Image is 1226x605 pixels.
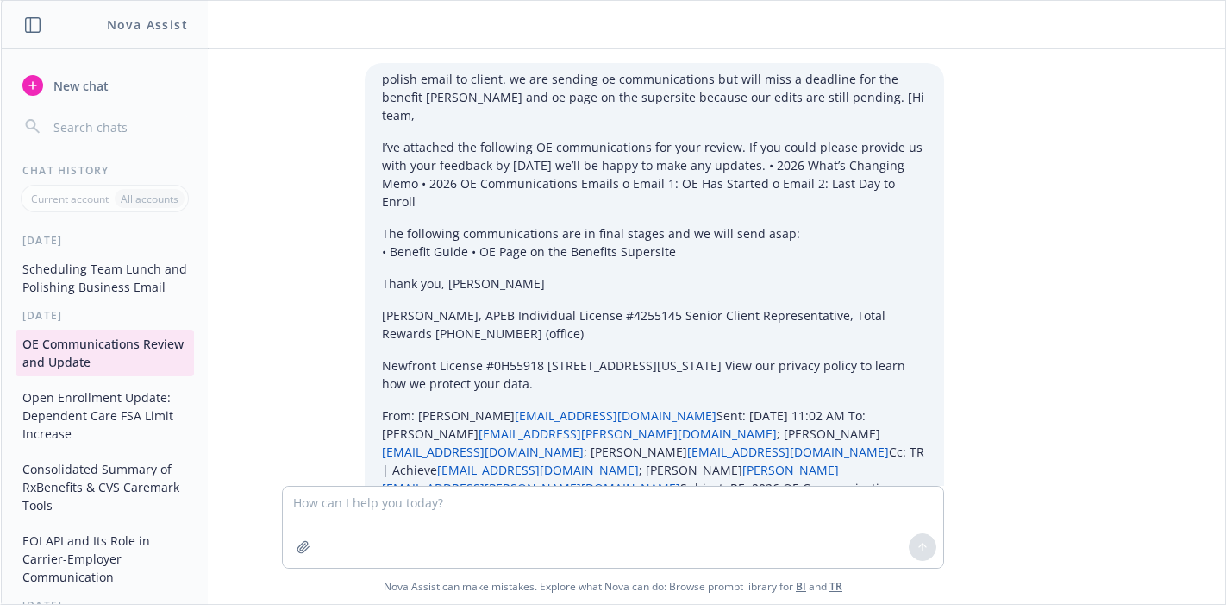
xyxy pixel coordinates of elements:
span: Nova Assist can make mistakes. Explore what Nova can do: Browse prompt library for and [8,569,1218,604]
a: [EMAIL_ADDRESS][DOMAIN_NAME] [687,444,889,460]
div: [DATE] [2,308,208,323]
a: [EMAIL_ADDRESS][PERSON_NAME][DOMAIN_NAME] [479,425,777,442]
button: New chat [16,70,194,101]
button: Consolidated Summary of RxBenefits & CVS Caremark Tools [16,455,194,520]
button: Scheduling Team Lunch and Polishing Business Email [16,255,194,301]
div: Chat History [2,163,208,178]
div: [DATE] [2,233,208,248]
h1: Nova Assist [107,16,188,34]
p: All accounts [121,192,178,206]
a: [EMAIL_ADDRESS][DOMAIN_NAME] [437,462,639,478]
p: I’ve attached the following OE communications for your review. If you could please provide us wit... [382,138,927,211]
input: Search chats [50,115,187,139]
span: New chat [50,77,109,95]
p: Newfront License #0H55918 [STREET_ADDRESS][US_STATE] View our privacy policy to learn how we prot... [382,356,927,393]
p: polish email to client. we are sending oe communications but will miss a deadline for the benefit... [382,70,927,124]
a: TR [829,579,842,594]
p: Current account [31,192,109,206]
p: [PERSON_NAME], APEB Individual License #4255145 Senior Client Representative, Total Rewards [PHON... [382,306,927,343]
button: Open Enrollment Update: Dependent Care FSA Limit Increase [16,383,194,448]
p: Thank you, [PERSON_NAME] [382,274,927,293]
p: The following communications are in final stages and we will send asap: • Benefit Guide • OE Page... [382,224,927,261]
button: OE Communications Review and Update [16,330,194,376]
a: [EMAIL_ADDRESS][DOMAIN_NAME] [382,444,584,460]
button: EOI API and Its Role in Carrier-Employer Communication [16,526,194,591]
a: [EMAIL_ADDRESS][DOMAIN_NAME] [515,407,716,424]
a: BI [796,579,806,594]
p: From: [PERSON_NAME] Sent: [DATE] 11:02 AM To: [PERSON_NAME] ; [PERSON_NAME] ; [PERSON_NAME] Cc: T... [382,406,927,497]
